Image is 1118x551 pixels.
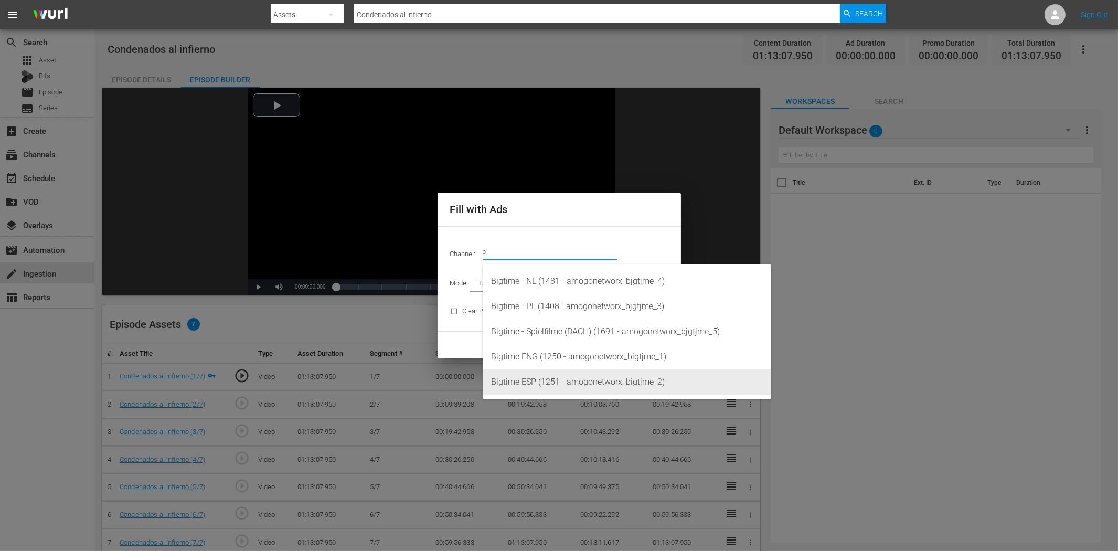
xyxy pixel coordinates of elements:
[491,294,763,319] div: Bigtime - PL (1408 - amogonetworx_bjgtjme_3)
[491,344,763,369] div: Bigtime ENG (1250 - amogonetworx_bigtjme_1)
[491,319,763,344] div: Bigtime - Spielfilme (DACH) (1691 - amogonetworx_bjgtjme_5)
[470,277,537,292] div: Target Duration
[450,201,668,218] h2: Fill with Ads
[6,8,19,21] span: menu
[855,4,883,23] span: Search
[444,271,675,298] div: Mode:
[1081,10,1108,19] a: Sign Out
[491,369,763,395] div: Bigtime ESP (1251 - amogonetworx_bigtjme_2)
[444,298,592,325] div: Clear Promos Manually Added To Episode
[450,250,483,258] span: Channel:
[25,3,76,27] img: ans4CAIJ8jUAAAAAAAAAAAAAAAAAAAAAAAAgQb4GAAAAAAAAAAAAAAAAAAAAAAAAJMjXAAAAAAAAAAAAAAAAAAAAAAAAgAT5G...
[491,269,763,294] div: Bigtime - NL (1481 - amogonetworx_bjgtjme_4)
